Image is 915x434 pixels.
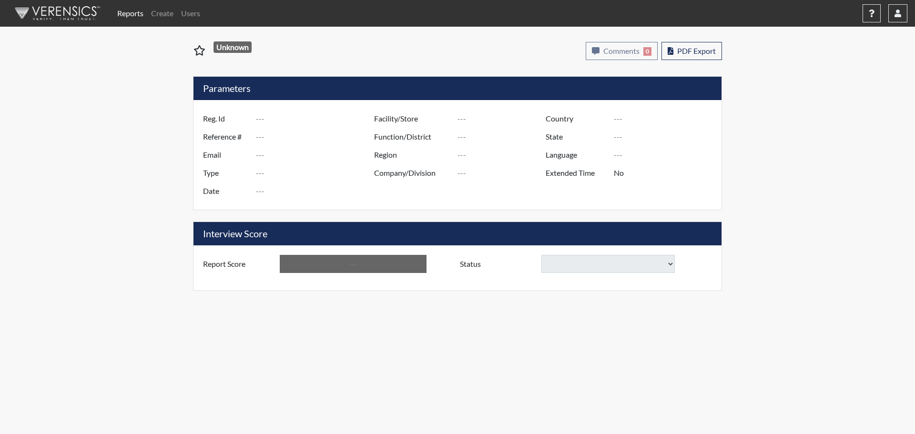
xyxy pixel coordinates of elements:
a: Reports [113,4,147,23]
input: --- [256,146,376,164]
span: Comments [603,46,640,55]
label: Report Score [196,255,280,273]
button: PDF Export [661,42,722,60]
label: Facility/Store [367,110,457,128]
input: --- [280,255,427,273]
label: Reg. Id [196,110,256,128]
a: Create [147,4,177,23]
label: Type [196,164,256,182]
input: --- [614,164,719,182]
input: --- [256,164,376,182]
input: --- [256,128,376,146]
span: Unknown [213,41,252,53]
a: Users [177,4,204,23]
input: --- [457,164,548,182]
input: --- [256,110,376,128]
label: Extended Time [539,164,614,182]
h5: Interview Score [193,222,722,245]
label: Country [539,110,614,128]
label: Email [196,146,256,164]
label: State [539,128,614,146]
input: --- [457,146,548,164]
input: --- [457,128,548,146]
input: --- [256,182,376,200]
label: Language [539,146,614,164]
input: --- [457,110,548,128]
label: Company/Division [367,164,457,182]
span: 0 [643,47,651,56]
input: --- [614,110,719,128]
label: Function/District [367,128,457,146]
div: Document a decision to hire or decline a candiate [453,255,719,273]
label: Status [453,255,541,273]
span: PDF Export [677,46,716,55]
label: Date [196,182,256,200]
label: Reference # [196,128,256,146]
button: Comments0 [586,42,658,60]
label: Region [367,146,457,164]
input: --- [614,128,719,146]
input: --- [614,146,719,164]
h5: Parameters [193,77,722,100]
